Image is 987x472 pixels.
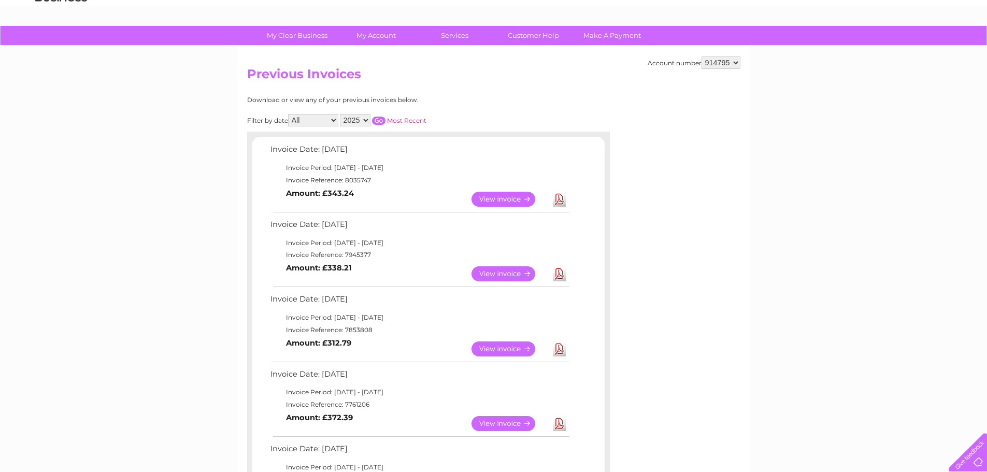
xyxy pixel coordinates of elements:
[471,192,548,207] a: View
[268,324,571,336] td: Invoice Reference: 7853808
[254,26,340,45] a: My Clear Business
[247,67,740,87] h2: Previous Invoices
[333,26,419,45] a: My Account
[268,218,571,237] td: Invoice Date: [DATE]
[553,341,566,356] a: Download
[268,249,571,261] td: Invoice Reference: 7945377
[247,96,519,104] div: Download or view any of your previous invoices below.
[268,237,571,249] td: Invoice Period: [DATE] - [DATE]
[471,266,548,281] a: View
[268,142,571,162] td: Invoice Date: [DATE]
[412,26,497,45] a: Services
[471,416,548,431] a: View
[648,56,740,69] div: Account number
[268,162,571,174] td: Invoice Period: [DATE] - [DATE]
[860,44,891,52] a: Telecoms
[249,6,739,50] div: Clear Business is a trading name of Verastar Limited (registered in [GEOGRAPHIC_DATA] No. 3667643...
[286,189,354,198] b: Amount: £343.24
[471,341,548,356] a: View
[805,44,824,52] a: Water
[897,44,912,52] a: Blog
[286,413,353,422] b: Amount: £372.39
[553,192,566,207] a: Download
[35,27,88,59] img: logo.png
[553,416,566,431] a: Download
[268,174,571,187] td: Invoice Reference: 8035747
[268,398,571,411] td: Invoice Reference: 7761206
[268,386,571,398] td: Invoice Period: [DATE] - [DATE]
[268,367,571,387] td: Invoice Date: [DATE]
[387,117,426,124] a: Most Recent
[792,5,863,18] a: 0333 014 3131
[831,44,853,52] a: Energy
[553,266,566,281] a: Download
[247,114,519,126] div: Filter by date
[268,442,571,461] td: Invoice Date: [DATE]
[286,263,352,273] b: Amount: £338.21
[953,44,977,52] a: Log out
[268,292,571,311] td: Invoice Date: [DATE]
[918,44,943,52] a: Contact
[491,26,576,45] a: Customer Help
[569,26,655,45] a: Make A Payment
[286,338,351,348] b: Amount: £312.79
[268,311,571,324] td: Invoice Period: [DATE] - [DATE]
